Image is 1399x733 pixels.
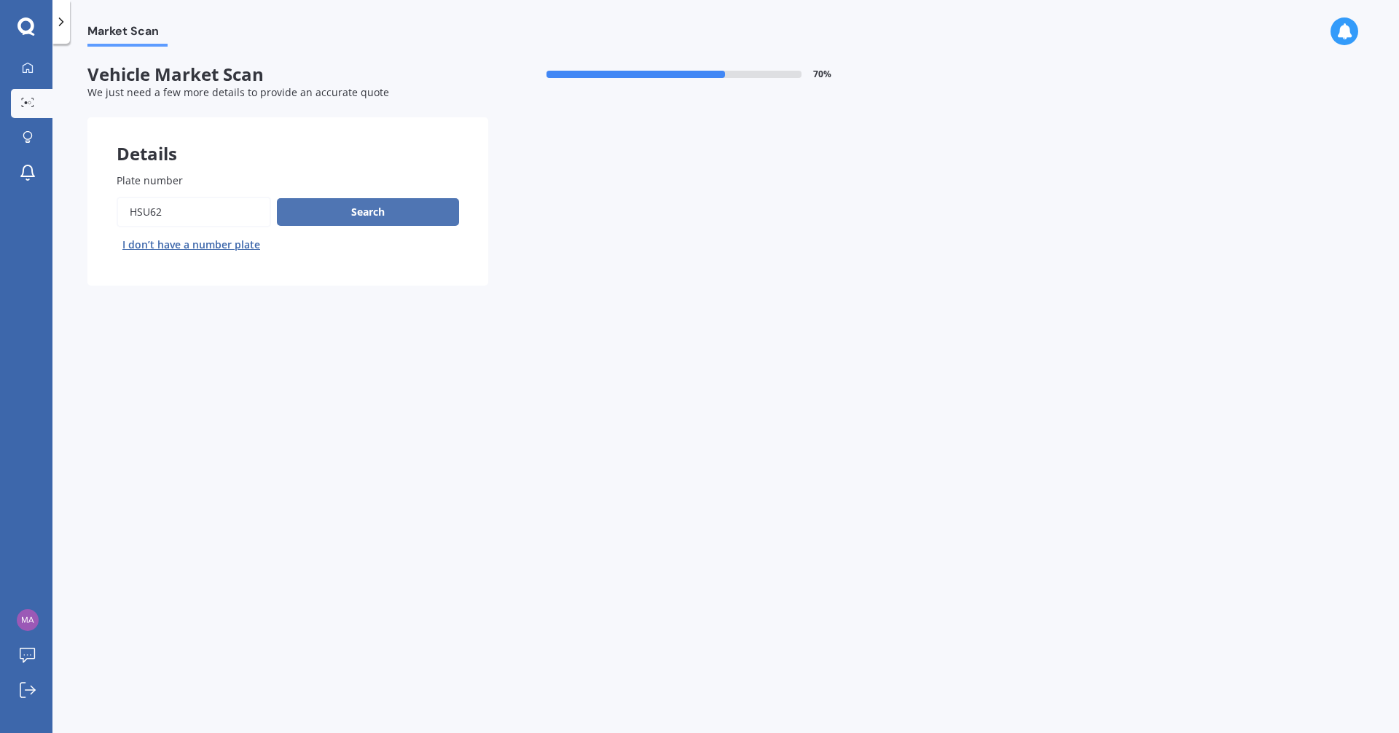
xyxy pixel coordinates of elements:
[17,609,39,631] img: ea9c173638133756f0f36595e36c4bda
[117,197,271,227] input: Enter plate number
[87,24,168,44] span: Market Scan
[87,117,488,161] div: Details
[117,173,183,187] span: Plate number
[117,233,266,256] button: I don’t have a number plate
[813,69,831,79] span: 70 %
[87,64,488,85] span: Vehicle Market Scan
[87,85,389,99] span: We just need a few more details to provide an accurate quote
[277,198,459,226] button: Search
